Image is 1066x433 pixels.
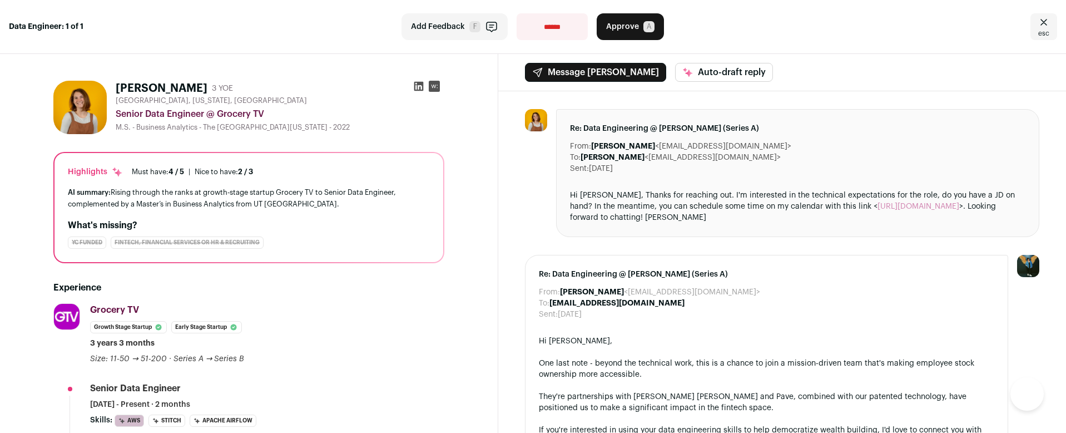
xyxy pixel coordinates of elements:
[90,321,167,333] li: Growth Stage Startup
[591,142,655,150] b: [PERSON_NAME]
[570,163,589,174] dt: Sent:
[116,123,444,132] div: M.S. - Business Analytics - The [GEOGRAPHIC_DATA][US_STATE] - 2022
[90,399,190,410] span: [DATE] - Present · 2 months
[401,13,508,40] button: Add Feedback F
[581,154,644,161] b: [PERSON_NAME]
[90,355,167,363] span: Size: 11-50 → 51-200
[539,309,558,320] dt: Sent:
[1017,255,1039,277] img: 12031951-medium_jpg
[53,281,444,294] h2: Experience
[54,304,80,329] img: ac77d6ccb0f66856041e51f76bae032a7e5fce0d2c42c7954816fc520dd90391.jpg
[238,168,253,175] span: 2 / 3
[675,63,773,82] button: Auto-draft reply
[168,168,184,175] span: 4 / 5
[68,237,106,249] div: YC Funded
[68,166,123,178] div: Highlights
[597,13,664,40] button: Approve A
[195,168,253,176] div: Nice to have:
[90,306,139,314] span: Grocery TV
[68,219,430,232] h2: What's missing?
[877,203,959,210] a: [URL][DOMAIN_NAME]
[111,237,264,249] div: Fintech, Financial Services or HR & Recruiting
[643,21,655,32] span: A
[190,415,256,427] li: Apache Airflow
[525,63,666,82] button: Message [PERSON_NAME]
[539,269,994,280] span: Re: Data Engineering @ [PERSON_NAME] (Series A)
[539,336,994,347] div: Hi [PERSON_NAME],
[581,152,781,163] dd: <[EMAIL_ADDRESS][DOMAIN_NAME]>
[539,298,549,309] dt: To:
[549,299,685,307] b: [EMAIL_ADDRESS][DOMAIN_NAME]
[9,21,83,32] strong: Data Engineer: 1 of 1
[132,168,253,176] ul: |
[115,415,144,427] li: AWS
[539,358,994,380] div: One last note - beyond the technical work, this is a chance to join a mission-driven team that's ...
[68,186,430,210] div: Rising through the ranks at growth-stage startup Grocery TV to Senior Data Engineer, complemented...
[171,321,242,333] li: Early Stage Startup
[570,152,581,163] dt: To:
[90,338,155,349] span: 3 years 3 months
[560,288,624,296] b: [PERSON_NAME]
[212,83,233,94] div: 3 YOE
[589,163,613,174] dd: [DATE]
[1038,29,1049,38] span: esc
[525,109,547,131] img: 0f34861283a8cf9865c0e5f18e8d2c423d0549ebd8db9ca8ef44f450e390de20.jpg
[570,141,591,152] dt: From:
[558,309,582,320] dd: [DATE]
[560,287,760,298] dd: <[EMAIL_ADDRESS][DOMAIN_NAME]>
[148,415,185,427] li: Stitch
[1030,13,1057,40] a: Close
[132,168,184,176] div: Must have:
[1010,377,1044,411] iframe: Help Scout Beacon - Open
[116,81,207,96] h1: [PERSON_NAME]
[539,287,560,298] dt: From:
[90,382,181,395] div: Senior Data Engineer
[570,190,1025,223] div: Hi [PERSON_NAME], Thanks for reaching out. I'm interested in the technical expectations for the r...
[68,189,111,196] span: AI summary:
[53,81,107,134] img: 0f34861283a8cf9865c0e5f18e8d2c423d0549ebd8db9ca8ef44f450e390de20.jpg
[169,353,171,365] span: ·
[116,96,307,105] span: [GEOGRAPHIC_DATA], [US_STATE], [GEOGRAPHIC_DATA]
[116,107,444,121] div: Senior Data Engineer @ Grocery TV
[173,355,245,363] span: Series A → Series B
[591,141,791,152] dd: <[EMAIL_ADDRESS][DOMAIN_NAME]>
[539,391,994,414] div: They're partnerships with [PERSON_NAME] [PERSON_NAME] and Pave, combined with our patented techno...
[469,21,480,32] span: F
[570,123,1025,134] span: Re: Data Engineering @ [PERSON_NAME] (Series A)
[606,21,639,32] span: Approve
[411,21,465,32] span: Add Feedback
[90,415,112,426] span: Skills:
